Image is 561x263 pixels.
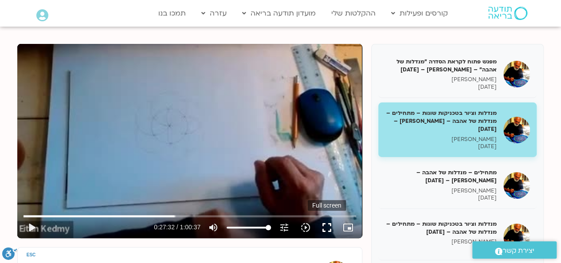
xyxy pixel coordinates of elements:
[503,224,530,250] img: מנדלות וציור בטכניקות שונות – מתחילים – מנדלות של אהבה – 13/05/25
[385,187,497,195] p: [PERSON_NAME]
[385,220,497,236] h5: מנדלות וציור בטכניקות שונות – מתחילים – מנדלות של אהבה – [DATE]
[502,245,534,257] span: יצירת קשר
[385,136,497,143] p: [PERSON_NAME]
[385,58,497,74] h5: מפגש פתוח לקראת הסדרה "מנדלות של אהבה" – [PERSON_NAME] – [DATE]
[385,83,497,91] p: [DATE]
[385,76,497,83] p: [PERSON_NAME]
[503,117,530,143] img: מנדלות וציור בטכניקות שונות – מתחילים – מנדלות של אהבה – איתן קדמי – 22/04/25
[385,109,497,133] h5: מנדלות וציור בטכניקות שונות – מתחילים – מנדלות של אהבה – [PERSON_NAME] – [DATE]
[385,143,497,150] p: [DATE]
[472,241,557,259] a: יצירת קשר
[385,238,497,246] p: [PERSON_NAME]
[385,246,497,253] p: [DATE]
[238,5,320,22] a: מועדון תודעה בריאה
[503,172,530,199] img: מתחילים – מנדלות של אהבה – איתן קדמי – 6/5/25
[154,5,190,22] a: תמכו בנו
[387,5,452,22] a: קורסים ופעילות
[197,5,231,22] a: עזרה
[385,169,497,184] h5: מתחילים – מנדלות של אהבה – [PERSON_NAME] – [DATE]
[503,61,530,87] img: מפגש פתוח לקראת הסדרה "מנדלות של אהבה" – איתן קדמי – 8/4/25
[488,7,527,20] img: תודעה בריאה
[327,5,380,22] a: ההקלטות שלי
[385,194,497,202] p: [DATE]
